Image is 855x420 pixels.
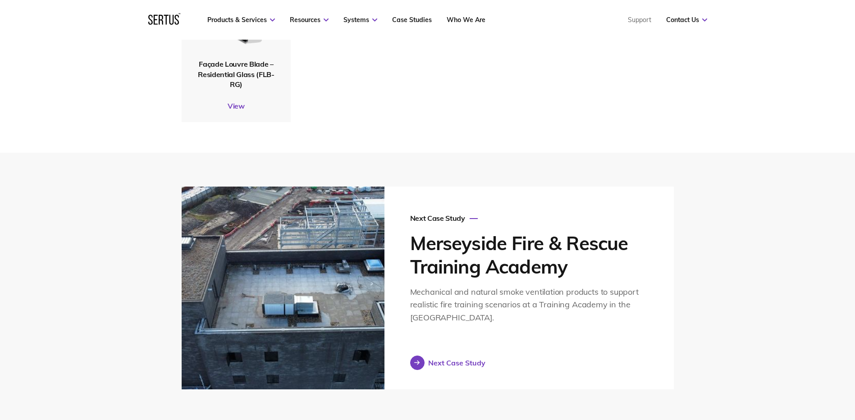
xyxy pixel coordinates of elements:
[410,286,648,324] div: Mechanical and natural smoke ventilation products to support realistic fire training scenarios at...
[343,16,377,24] a: Systems
[666,16,707,24] a: Contact Us
[182,101,291,110] a: View
[410,232,648,279] h3: Merseyside Fire & Rescue Training Academy
[628,16,651,24] a: Support
[410,356,485,370] a: Next Case Study
[207,16,275,24] a: Products & Services
[392,16,432,24] a: Case Studies
[447,16,485,24] a: Who We Are
[290,16,329,24] a: Resources
[198,59,274,89] span: Façade Louvre Blade – Residential Glass (FLB-RG)
[693,315,855,420] iframe: Chat Widget
[410,214,648,223] div: Next Case Study
[428,358,485,367] div: Next Case Study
